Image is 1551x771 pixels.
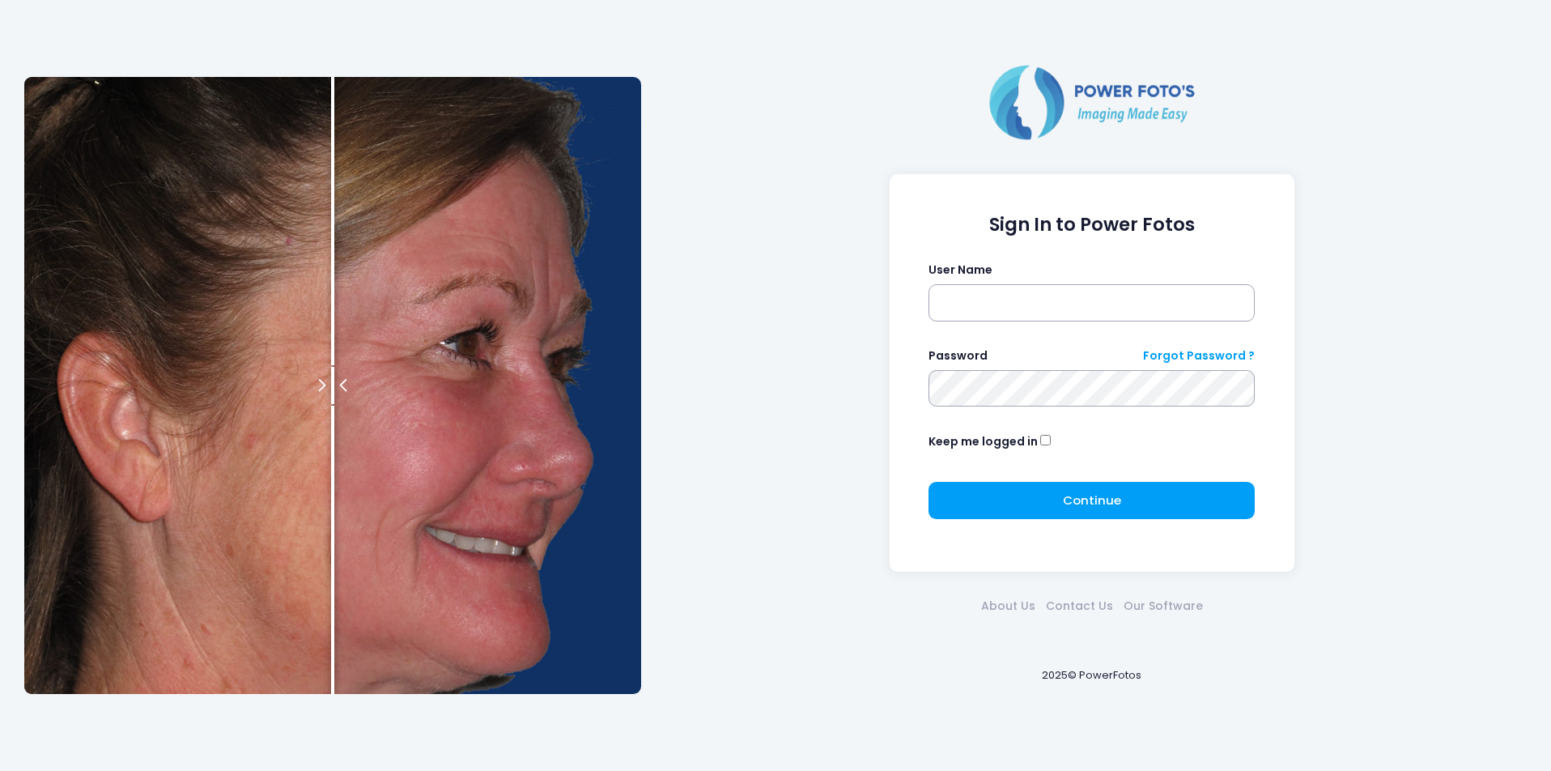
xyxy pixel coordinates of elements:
[1040,598,1118,615] a: Contact Us
[928,347,988,364] label: Password
[1063,492,1121,509] span: Continue
[1118,598,1208,615] a: Our Software
[928,482,1255,519] button: Continue
[1143,347,1255,364] a: Forgot Password ?
[975,598,1040,615] a: About Us
[928,214,1255,236] h1: Sign In to Power Fotos
[928,262,992,279] label: User Name
[657,641,1527,710] div: 2025© PowerFotos
[983,62,1201,143] img: Logo
[928,433,1038,450] label: Keep me logged in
